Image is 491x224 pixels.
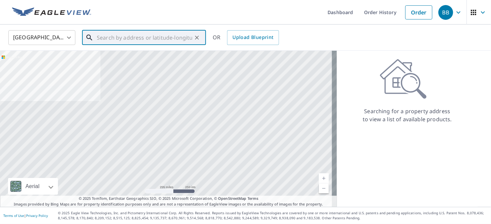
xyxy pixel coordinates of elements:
a: Current Level 5, Zoom In [319,173,329,183]
a: Privacy Policy [26,213,48,218]
input: Search by address or latitude-longitude [97,28,192,47]
p: © 2025 Eagle View Technologies, Inc. and Pictometry International Corp. All Rights Reserved. Repo... [58,211,488,221]
div: Aerial [23,178,42,195]
div: Aerial [8,178,58,195]
p: Searching for a property address to view a list of available products. [362,107,452,123]
img: EV Logo [12,7,91,17]
a: Order [405,5,432,19]
div: BB [438,5,453,20]
a: Upload Blueprint [227,30,279,45]
p: | [3,214,48,218]
button: Clear [192,33,202,42]
div: [GEOGRAPHIC_DATA] [8,28,75,47]
a: Current Level 5, Zoom Out [319,183,329,193]
a: Terms [248,196,259,201]
a: Terms of Use [3,213,24,218]
div: OR [213,30,279,45]
span: © 2025 TomTom, Earthstar Geographics SIO, © 2025 Microsoft Corporation, © [79,196,259,201]
span: Upload Blueprint [232,33,273,42]
a: OpenStreetMap [218,196,246,201]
